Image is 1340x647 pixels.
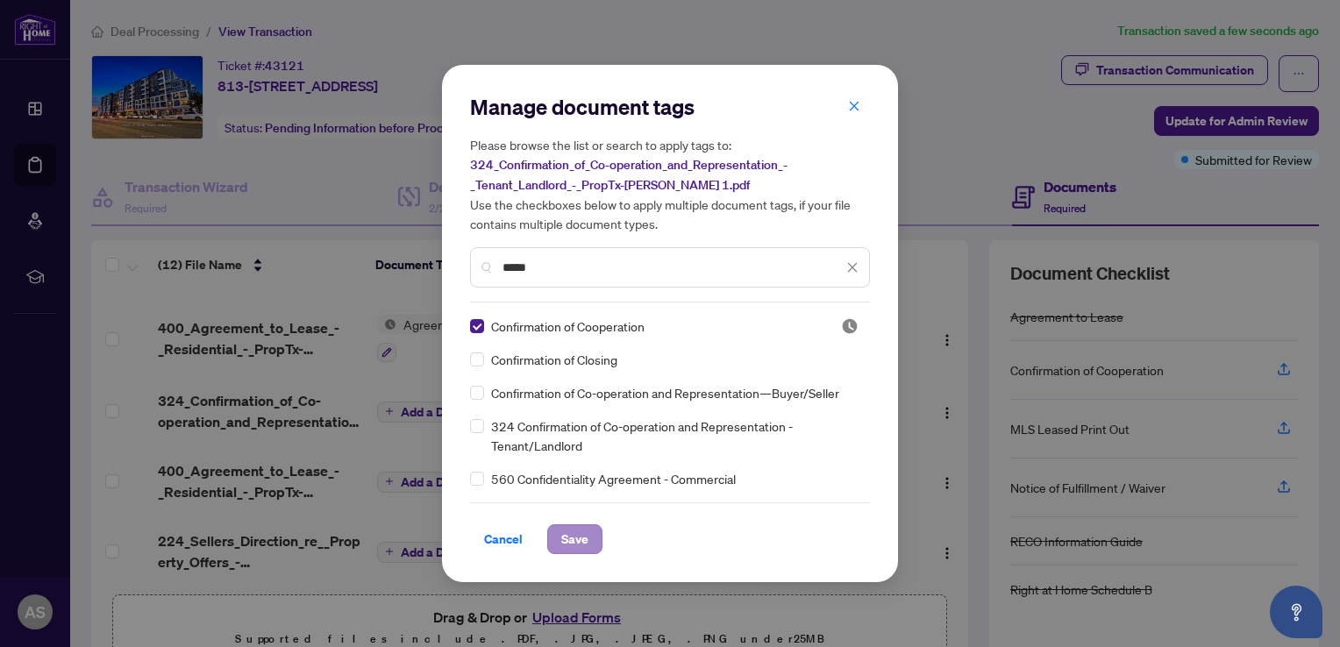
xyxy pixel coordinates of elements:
span: Cancel [484,525,523,553]
span: Confirmation of Co-operation and Representation—Buyer/Seller [491,383,839,402]
span: 324_Confirmation_of_Co-operation_and_Representation_-_Tenant_Landlord_-_PropTx-[PERSON_NAME] 1.pdf [470,157,788,193]
h5: Please browse the list or search to apply tags to: Use the checkboxes below to apply multiple doc... [470,135,870,233]
button: Cancel [470,524,537,554]
span: Confirmation of Cooperation [491,316,645,336]
h2: Manage document tags [470,93,870,121]
span: Save [561,525,588,553]
button: Save [547,524,602,554]
span: close [846,261,859,274]
span: 560 Confidentiality Agreement - Commercial [491,469,736,488]
button: Open asap [1270,586,1322,638]
span: Confirmation of Closing [491,350,617,369]
span: close [848,100,860,112]
span: Pending Review [841,317,859,335]
img: status [841,317,859,335]
span: 324 Confirmation of Co-operation and Representation - Tenant/Landlord [491,416,859,455]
